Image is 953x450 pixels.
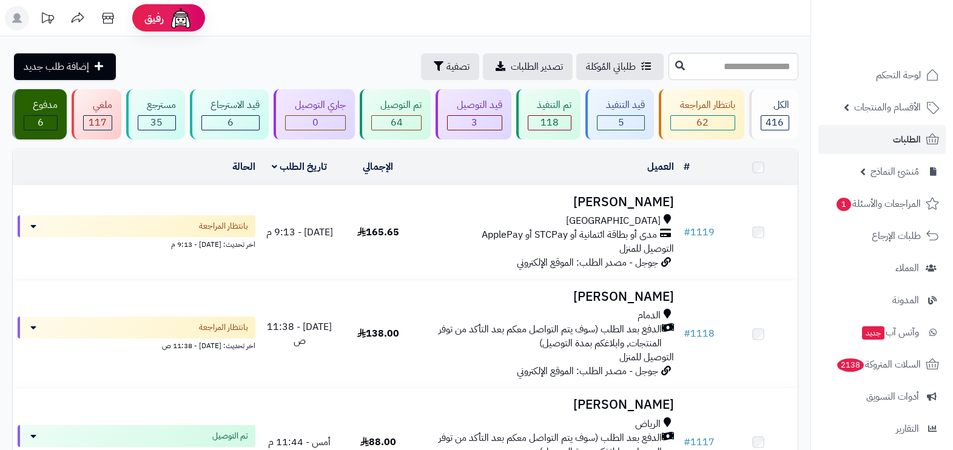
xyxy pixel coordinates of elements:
span: 138.00 [357,326,399,341]
span: تم التوصيل [212,430,248,442]
a: تصدير الطلبات [483,53,573,80]
a: لوحة التحكم [818,61,946,90]
span: 0 [312,115,318,130]
a: #1119 [684,225,715,240]
a: الإجمالي [363,160,393,174]
span: الدفع بعد الطلب (سوف يتم التواصل معكم بعد التأكد من توفر المنتجات, وابلاغكم بمدة التوصيل) [422,323,662,351]
span: بانتظار المراجعة [199,220,248,232]
span: مُنشئ النماذج [870,163,919,180]
a: الطلبات [818,125,946,154]
span: المراجعات والأسئلة [835,195,921,212]
div: اخر تحديث: [DATE] - 11:38 ص [18,338,255,351]
span: تصدير الطلبات [511,59,563,74]
span: 6 [227,115,234,130]
span: جديد [862,326,884,340]
div: 64 [372,116,421,130]
span: 62 [696,115,709,130]
span: [DATE] - 9:13 م [266,225,333,240]
a: تم التنفيذ 118 [514,89,583,139]
span: 3 [471,115,477,130]
a: بانتظار المراجعة 62 [656,89,746,139]
div: جاري التوصيل [285,98,345,112]
button: تصفية [421,53,479,80]
span: 165.65 [357,225,399,240]
a: العملاء [818,254,946,283]
div: 6 [24,116,57,130]
a: مدفوع 6 [10,89,69,139]
a: قيد التنفيذ 5 [583,89,656,139]
span: [DATE] - 11:38 ص [267,320,332,348]
div: قيد الاسترجاع [201,98,260,112]
div: 0 [286,116,345,130]
div: الكل [761,98,789,112]
div: ملغي [83,98,112,112]
span: وآتس آب [861,324,919,341]
a: ملغي 117 [69,89,123,139]
a: إضافة طلب جديد [14,53,116,80]
a: المدونة [818,286,946,315]
div: 35 [138,116,175,130]
a: تاريخ الطلب [272,160,327,174]
span: التوصيل للمنزل [619,350,674,364]
span: [GEOGRAPHIC_DATA] [566,214,661,228]
span: أدوات التسويق [866,388,919,405]
img: ai-face.png [169,6,193,30]
span: أمس - 11:44 م [268,435,331,449]
span: # [684,225,690,240]
span: طلباتي المُوكلة [586,59,636,74]
div: 117 [84,116,111,130]
div: 3 [448,116,501,130]
span: 88.00 [360,435,396,449]
a: تحديثات المنصة [32,6,62,33]
span: التقارير [896,420,919,437]
span: التوصيل للمنزل [619,241,674,256]
span: طلبات الإرجاع [872,227,921,244]
span: الأقسام والمنتجات [854,99,921,116]
div: 5 [598,116,644,130]
span: 416 [766,115,784,130]
a: #1118 [684,326,715,341]
a: طلباتي المُوكلة [576,53,664,80]
span: 1 [837,198,851,211]
span: الطلبات [893,131,921,148]
div: اخر تحديث: [DATE] - 9:13 م [18,237,255,250]
div: مدفوع [24,98,58,112]
a: تم التوصيل 64 [357,89,433,139]
span: 6 [38,115,44,130]
div: قيد التوصيل [447,98,502,112]
a: قيد التوصيل 3 [433,89,513,139]
span: جوجل - مصدر الطلب: الموقع الإلكتروني [517,255,658,270]
span: 5 [618,115,624,130]
span: # [684,435,690,449]
h3: [PERSON_NAME] [422,398,674,412]
div: 6 [202,116,259,130]
span: لوحة التحكم [876,67,921,84]
div: تم التنفيذ [528,98,571,112]
a: # [684,160,690,174]
a: وآتس آبجديد [818,318,946,347]
span: بانتظار المراجعة [199,321,248,334]
a: مسترجع 35 [124,89,187,139]
span: إضافة طلب جديد [24,59,89,74]
a: الحالة [232,160,255,174]
span: 35 [150,115,163,130]
a: التقارير [818,414,946,443]
a: العميل [647,160,674,174]
span: الدمام [638,309,661,323]
span: 117 [89,115,107,130]
div: 62 [671,116,734,130]
div: تم التوصيل [371,98,422,112]
a: قيد الاسترجاع 6 [187,89,271,139]
span: العملاء [895,260,919,277]
div: 118 [528,116,571,130]
span: مدى أو بطاقة ائتمانية أو STCPay أو ApplePay [482,228,657,242]
a: جاري التوصيل 0 [271,89,357,139]
div: بانتظار المراجعة [670,98,735,112]
span: # [684,326,690,341]
a: أدوات التسويق [818,382,946,411]
span: السلات المتروكة [836,356,921,373]
span: 2138 [837,358,864,372]
span: المدونة [892,292,919,309]
span: جوجل - مصدر الطلب: الموقع الإلكتروني [517,364,658,378]
a: #1117 [684,435,715,449]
